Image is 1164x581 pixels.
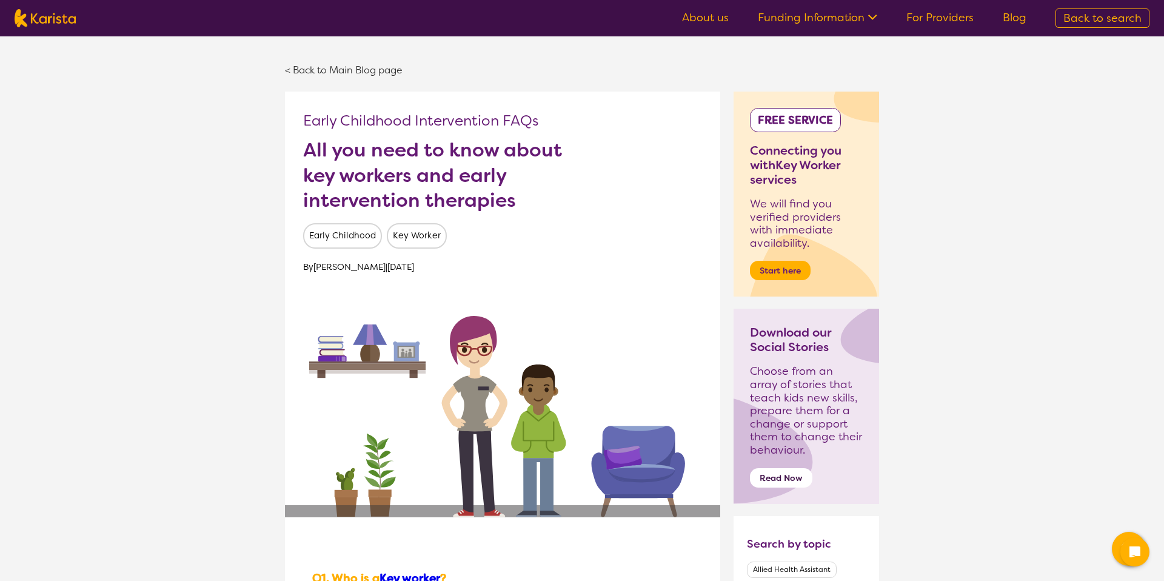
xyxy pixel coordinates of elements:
[1003,10,1026,25] a: Blog
[758,10,877,25] a: Funding Information
[1055,8,1149,28] a: Back to search
[387,223,447,249] span: Key Worker
[303,223,382,249] span: Early Childhood
[15,9,76,27] img: Karista logo
[750,261,811,280] button: Start here
[682,10,729,25] a: About us
[750,325,863,354] h3: Download our Social Stories
[750,198,863,250] p: We will find you verified providers with immediate availability.
[1063,11,1142,25] span: Back to search
[750,108,841,132] div: FREE SERVICE
[1112,532,1146,566] button: Channel Menu
[303,138,583,213] h1: All you need to know about key workers and early intervention therapies
[750,468,812,488] button: Read Now
[303,110,702,132] p: Early Childhood Intervention FAQs
[747,537,831,551] h4: Search by topic
[747,562,837,579] button: Filter by Allied Health Assistant
[285,289,720,517] img: All you need to know about key workers and early intervention therapies
[285,64,403,76] a: < Back to Main Blog page
[906,10,974,25] a: For Providers
[750,365,863,457] p: Choose from an array of stories that teach kids new skills, prepare them for a change or support ...
[750,143,863,187] h3: Connecting you with Key Worker services
[303,258,702,277] p: By [PERSON_NAME] | [DATE]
